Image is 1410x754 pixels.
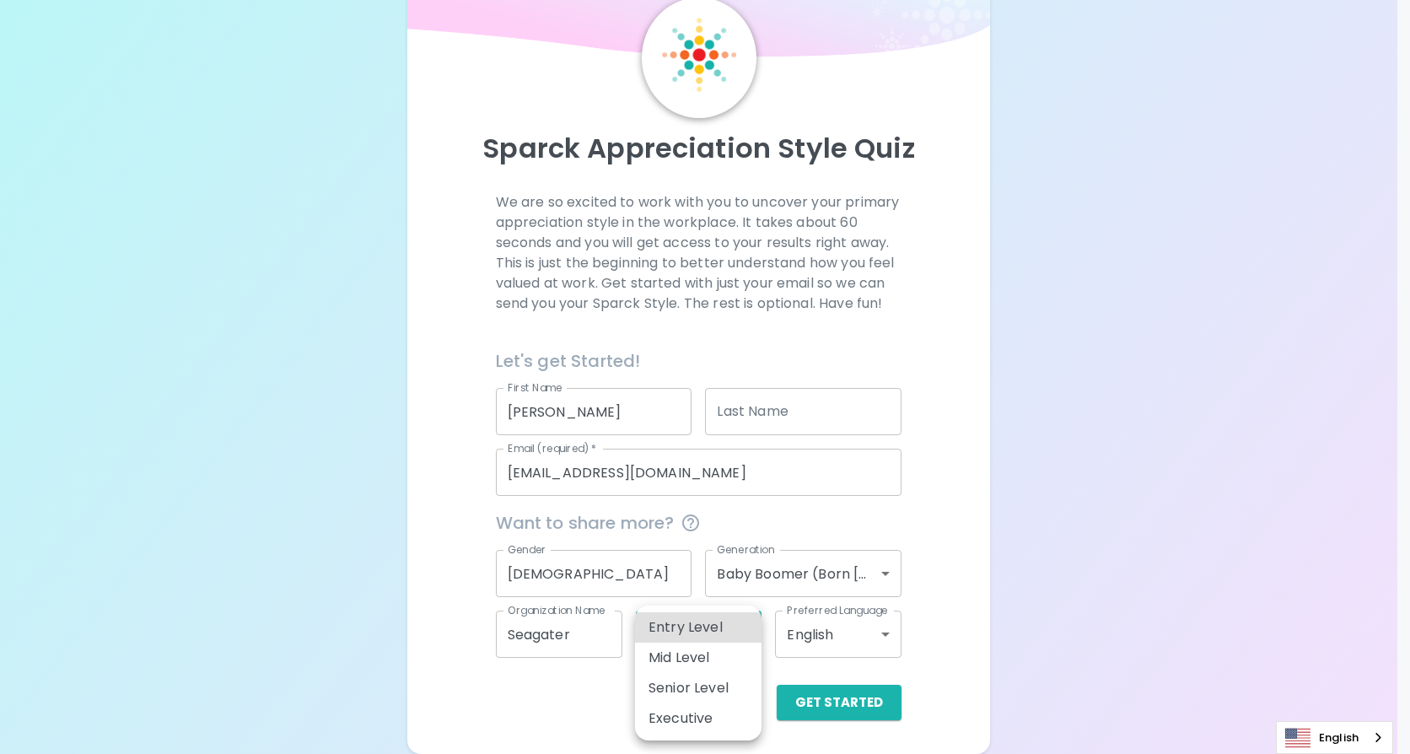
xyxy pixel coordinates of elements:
[1276,721,1393,754] div: Language
[1276,721,1393,754] aside: Language selected: English
[1277,722,1392,753] a: English
[635,612,762,643] li: Entry Level
[635,673,762,703] li: Senior Level
[635,643,762,673] li: Mid Level
[635,703,762,734] li: Executive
